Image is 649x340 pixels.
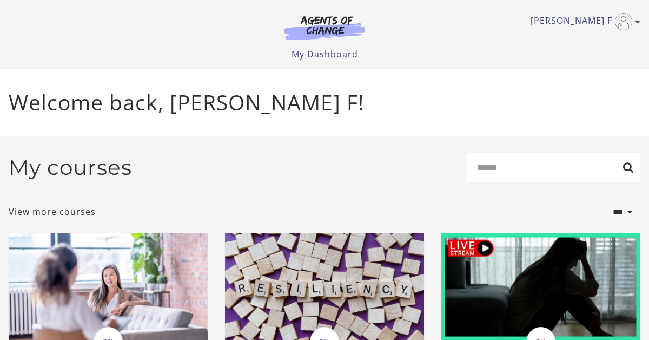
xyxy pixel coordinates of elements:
[9,205,96,218] a: View more courses
[9,155,132,180] h2: My courses
[292,48,358,60] a: My Dashboard
[9,87,640,119] p: Welcome back, [PERSON_NAME] F!
[273,15,376,40] img: Agents of Change Logo
[531,13,635,30] a: Toggle menu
